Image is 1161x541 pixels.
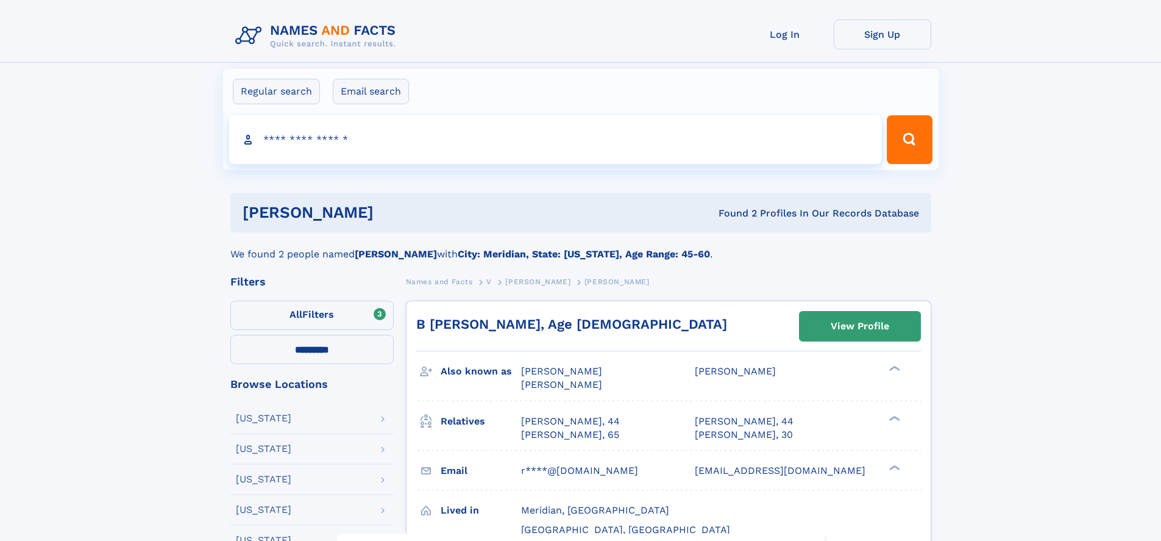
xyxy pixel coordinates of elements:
[416,317,727,332] a: B [PERSON_NAME], Age [DEMOGRAPHIC_DATA]
[333,79,409,104] label: Email search
[521,415,620,428] a: [PERSON_NAME], 44
[521,504,669,516] span: Meridian, [GEOGRAPHIC_DATA]
[406,274,473,289] a: Names and Facts
[229,115,882,164] input: search input
[289,309,302,320] span: All
[236,414,291,423] div: [US_STATE]
[887,115,932,164] button: Search Button
[521,379,602,390] span: [PERSON_NAME]
[505,274,570,289] a: [PERSON_NAME]
[486,278,492,286] span: V
[521,524,730,536] span: [GEOGRAPHIC_DATA], [GEOGRAPHIC_DATA]
[800,312,920,341] a: View Profile
[521,428,619,442] a: [PERSON_NAME], 65
[236,444,291,454] div: [US_STATE]
[230,232,931,262] div: We found 2 people named with .
[831,312,889,340] div: View Profile
[441,411,521,432] h3: Relatives
[441,500,521,521] h3: Lived in
[736,20,834,49] a: Log In
[243,205,546,220] h1: [PERSON_NAME]
[695,365,776,377] span: [PERSON_NAME]
[486,274,492,289] a: V
[233,79,320,104] label: Regular search
[236,475,291,484] div: [US_STATE]
[834,20,931,49] a: Sign Up
[886,464,901,471] div: ❯
[695,415,794,428] a: [PERSON_NAME], 44
[441,361,521,382] h3: Also known as
[236,505,291,515] div: [US_STATE]
[546,207,919,220] div: Found 2 Profiles In Our Records Database
[886,414,901,422] div: ❯
[355,248,437,260] b: [PERSON_NAME]
[505,278,570,286] span: [PERSON_NAME]
[695,465,865,476] span: [EMAIL_ADDRESS][DOMAIN_NAME]
[441,460,521,481] h3: Email
[458,248,710,260] b: City: Meridian, State: [US_STATE], Age Range: 45-60
[230,379,394,390] div: Browse Locations
[230,301,394,330] label: Filters
[584,278,650,286] span: [PERSON_NAME]
[230,20,406,52] img: Logo Names and Facts
[886,365,901,373] div: ❯
[230,276,394,287] div: Filters
[521,365,602,377] span: [PERSON_NAME]
[695,428,793,442] a: [PERSON_NAME], 30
